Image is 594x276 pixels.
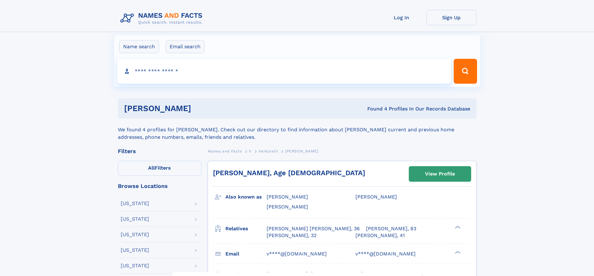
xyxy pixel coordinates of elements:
a: [PERSON_NAME], 32 [267,232,316,239]
div: [US_STATE] [121,248,149,253]
div: [US_STATE] [121,217,149,222]
div: Found 4 Profiles In Our Records Database [279,105,470,112]
span: [PERSON_NAME] [355,194,397,200]
a: [PERSON_NAME], 83 [366,225,416,232]
h3: Email [225,249,267,259]
label: Email search [166,40,205,53]
a: [PERSON_NAME], 41 [355,232,405,239]
a: [PERSON_NAME], Age [DEMOGRAPHIC_DATA] [213,169,365,177]
span: Venturelli [258,149,278,153]
a: Log In [377,10,427,25]
a: V [249,147,252,155]
label: Filters [118,161,201,176]
div: We found 4 profiles for [PERSON_NAME]. Check out our directory to find information about [PERSON_... [118,119,476,141]
div: Filters [118,148,201,154]
span: [PERSON_NAME] [267,204,308,210]
a: Sign Up [427,10,476,25]
button: Search Button [454,59,477,84]
img: Logo Names and Facts [118,10,208,27]
span: V [249,149,252,153]
h3: Also known as [225,192,267,202]
label: Name search [119,40,159,53]
div: Browse Locations [118,183,201,189]
div: [US_STATE] [121,232,149,237]
span: All [148,165,155,171]
a: Names and Facts [208,147,242,155]
a: View Profile [409,166,471,181]
div: ❯ [453,250,461,254]
input: search input [117,59,451,84]
h3: Relatives [225,223,267,234]
h1: [PERSON_NAME] [124,105,279,112]
div: View Profile [425,167,455,181]
span: [PERSON_NAME] [285,149,318,153]
div: [US_STATE] [121,263,149,268]
a: Venturelli [258,147,278,155]
div: [US_STATE] [121,201,149,206]
div: ❯ [453,225,461,229]
span: [PERSON_NAME] [267,194,308,200]
a: [PERSON_NAME] [PERSON_NAME], 36 [267,225,360,232]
